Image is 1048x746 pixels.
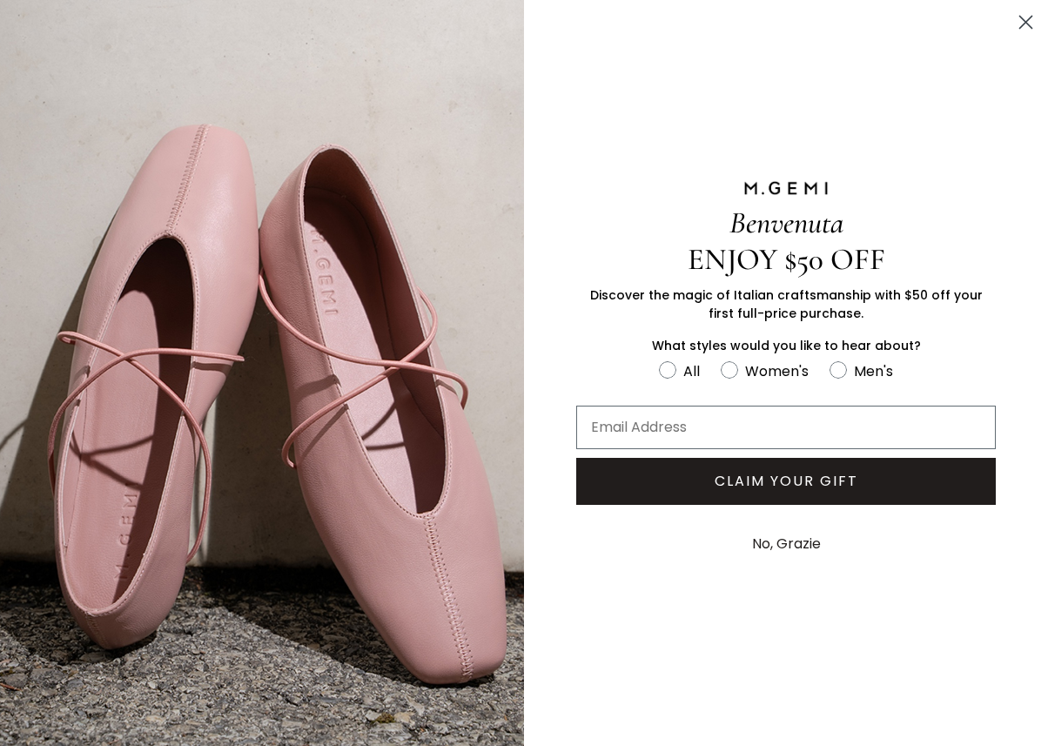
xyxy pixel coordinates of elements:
[590,286,983,322] span: Discover the magic of Italian craftsmanship with $50 off your first full-price purchase.
[683,360,700,382] div: All
[1011,7,1041,37] button: Close dialog
[745,360,809,382] div: Women's
[742,180,830,196] img: M.GEMI
[652,337,921,354] span: What styles would you like to hear about?
[854,360,893,382] div: Men's
[729,205,843,241] span: Benvenuta
[576,406,996,449] input: Email Address
[576,458,996,505] button: CLAIM YOUR GIFT
[688,241,885,278] span: ENJOY $50 OFF
[743,522,830,566] button: No, Grazie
